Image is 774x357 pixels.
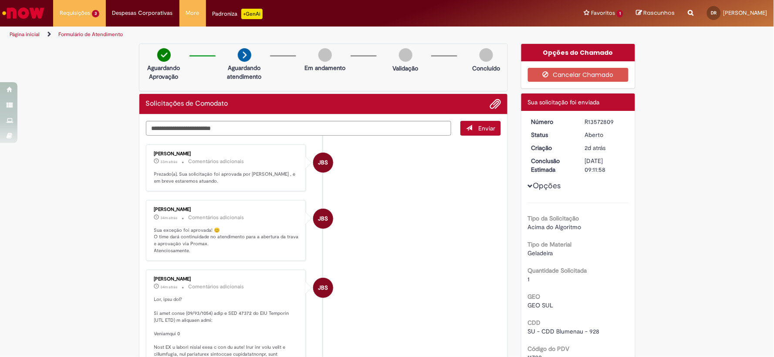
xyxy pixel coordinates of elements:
p: Validação [393,64,419,73]
div: [DATE] 09:11:58 [585,157,625,174]
img: img-circle-grey.png [399,48,412,62]
small: Comentários adicionais [189,283,244,290]
span: JBS [318,152,328,173]
span: 34m atrás [161,284,178,290]
time: 29/09/2025 09:11:58 [161,159,178,164]
span: GEO SUL [528,301,554,309]
button: Adicionar anexos [490,98,501,110]
b: Quantidade Solicitada [528,267,587,274]
a: Página inicial [10,31,40,38]
time: 29/09/2025 09:11:36 [161,215,178,220]
span: 3 [92,10,99,17]
span: 33m atrás [161,159,178,164]
b: Tipo da Solicitação [528,214,579,222]
time: 29/09/2025 09:11:29 [161,284,178,290]
div: [PERSON_NAME] [154,277,299,282]
button: Cancelar Chamado [528,68,629,82]
span: [PERSON_NAME] [723,9,767,17]
span: Rascunhos [644,9,675,17]
button: Enviar [460,121,501,136]
span: JBS [318,277,328,298]
span: Geladeira [528,249,553,257]
textarea: Digite sua mensagem aqui... [146,121,452,136]
dt: Status [525,130,578,139]
span: 34m atrás [161,215,178,220]
small: Comentários adicionais [189,158,244,165]
img: ServiceNow [1,4,46,22]
span: 1 [528,275,530,283]
img: img-circle-grey.png [318,48,332,62]
img: arrow-next.png [238,48,251,62]
div: Opções do Chamado [521,44,635,61]
img: check-circle-green.png [157,48,171,62]
p: Concluído [472,64,500,73]
dt: Criação [525,143,578,152]
a: Formulário de Atendimento [58,31,123,38]
span: Enviar [478,124,495,132]
dt: Número [525,117,578,126]
ul: Trilhas de página [7,27,510,43]
span: More [186,9,199,17]
dt: Conclusão Estimada [525,157,578,174]
div: [PERSON_NAME] [154,151,299,157]
p: Em andamento [304,63,345,72]
span: 1 [617,10,623,17]
p: Sua exceção foi aprovada! 😊 O time dará continuidade no atendimento para a abertura da trava e ap... [154,227,299,254]
span: Favoritos [591,9,615,17]
b: CDD [528,319,541,327]
div: Aberto [585,130,625,139]
div: Jacqueline Batista Shiota [313,153,333,173]
span: JBS [318,208,328,229]
span: DR [711,10,717,16]
p: Aguardando atendimento [223,63,266,81]
div: Jacqueline Batista Shiota [313,278,333,298]
time: 27/09/2025 10:35:39 [585,144,606,152]
small: Comentários adicionais [189,214,244,221]
div: Jacqueline Batista Shiota [313,209,333,229]
span: Sua solicitação foi enviada [528,98,600,106]
img: img-circle-grey.png [480,48,493,62]
span: Acima do Algoritmo [528,223,581,231]
div: 27/09/2025 10:35:39 [585,143,625,152]
p: +GenAi [241,9,263,19]
span: Requisições [60,9,90,17]
span: Despesas Corporativas [112,9,173,17]
b: Tipo de Material [528,240,572,248]
div: Padroniza [213,9,263,19]
div: [PERSON_NAME] [154,207,299,212]
a: Rascunhos [636,9,675,17]
p: Prezado(a), Sua solicitação foi aprovada por [PERSON_NAME] , e em breve estaremos atuando. [154,171,299,184]
b: GEO [528,293,541,300]
p: Aguardando Aprovação [143,63,185,81]
h2: Solicitações de Comodato Histórico de tíquete [146,100,228,108]
span: 2d atrás [585,144,606,152]
div: R13572809 [585,117,625,126]
b: Código do PDV [528,345,570,353]
span: SU - CDD Blumenau - 928 [528,327,600,335]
